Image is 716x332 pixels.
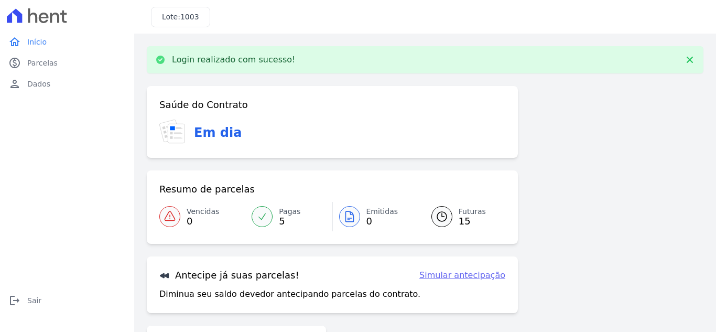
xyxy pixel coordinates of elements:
span: 5 [279,217,300,226]
a: paidParcelas [4,52,130,73]
h3: Em dia [194,123,242,142]
a: homeInício [4,31,130,52]
i: person [8,78,21,90]
h3: Resumo de parcelas [159,183,255,196]
span: Dados [27,79,50,89]
span: 1003 [180,13,199,21]
span: 0 [187,217,219,226]
span: Vencidas [187,206,219,217]
i: home [8,36,21,48]
span: 0 [366,217,398,226]
span: Emitidas [366,206,398,217]
i: paid [8,57,21,69]
i: logout [8,294,21,307]
a: Vencidas 0 [159,202,245,231]
span: Pagas [279,206,300,217]
span: 15 [459,217,486,226]
span: Início [27,37,47,47]
a: Simular antecipação [419,269,505,282]
a: logoutSair [4,290,130,311]
a: Futuras 15 [419,202,505,231]
h3: Lote: [162,12,199,23]
span: Sair [27,295,41,306]
span: Futuras [459,206,486,217]
p: Login realizado com sucesso! [172,55,296,65]
a: Pagas 5 [245,202,332,231]
a: personDados [4,73,130,94]
a: Emitidas 0 [333,202,419,231]
h3: Saúde do Contrato [159,99,248,111]
p: Diminua seu saldo devedor antecipando parcelas do contrato. [159,288,420,301]
h3: Antecipe já suas parcelas! [159,269,299,282]
span: Parcelas [27,58,58,68]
